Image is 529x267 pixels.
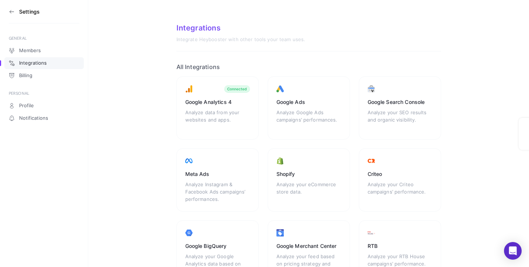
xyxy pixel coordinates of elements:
h3: Settings [19,9,40,15]
div: Analyze your eCommerce store data. [276,181,341,203]
div: Google Merchant Center [276,242,341,250]
div: Shopify [276,170,341,178]
span: Notifications [19,115,48,121]
span: Members [19,48,41,54]
a: Members [4,45,84,57]
div: Analyze your SEO results and organic visibility. [368,109,432,131]
div: Meta Ads [185,170,250,178]
a: Billing [4,70,84,82]
div: PERSONAL [9,90,79,96]
div: Integrations [176,24,441,32]
div: Google BigQuery [185,242,250,250]
div: Integrate Heybooster with other tools your team uses. [176,37,441,43]
div: Analyze your Criteo campaigns’ performance. [368,181,432,203]
div: Google Ads [276,98,341,106]
span: Profile [19,103,34,109]
div: Analyze Google Ads campaigns’ performances. [276,109,341,131]
div: Criteo [368,170,432,178]
div: Open Intercom Messenger [504,242,522,260]
span: Billing [19,73,32,79]
div: Google Analytics 4 [185,98,250,106]
a: Notifications [4,112,84,124]
div: GENERAL [9,35,79,41]
div: Analyze data from your websites and apps. [185,109,250,131]
div: Analyze Instagram & Facebook Ads campaigns’ performances. [185,181,250,203]
a: Integrations [4,57,84,69]
span: Integrations [19,60,47,66]
a: Profile [4,100,84,112]
h2: All Integrations [176,63,441,71]
div: Google Search Console [368,98,432,106]
div: Connected [227,87,247,91]
div: RTB [368,242,432,250]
